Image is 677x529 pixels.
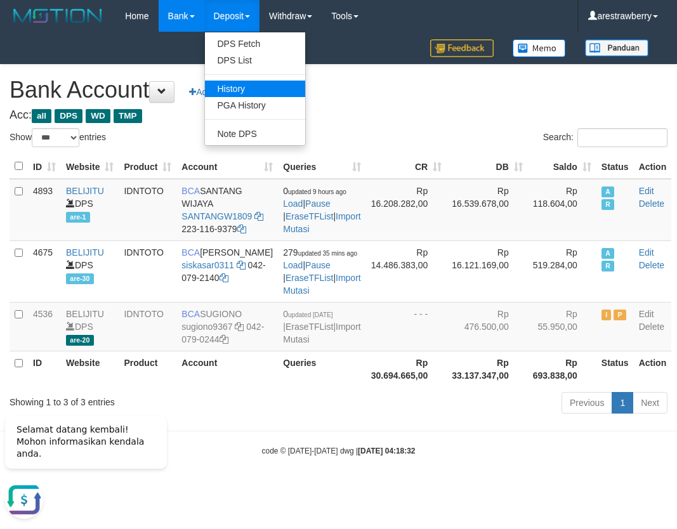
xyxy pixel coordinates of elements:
span: BCA [181,186,200,196]
a: Delete [639,260,664,270]
td: Rp 519.284,00 [528,240,596,302]
span: 0 [283,186,346,196]
th: CR: activate to sort column ascending [366,154,447,179]
td: DPS [61,240,119,302]
a: Pause [305,199,331,209]
a: Import Mutasi [283,211,360,234]
td: [PERSON_NAME] 042-079-2140 [176,240,278,302]
span: | | [283,309,360,344]
img: MOTION_logo.png [10,6,106,25]
td: Rp 14.486.383,00 [366,240,447,302]
img: Button%20Memo.svg [513,39,566,57]
small: code © [DATE]-[DATE] dwg | [262,447,416,455]
div: Showing 1 to 3 of 3 entries [10,391,273,408]
span: BCA [181,309,200,319]
a: Note DPS [205,126,305,142]
td: IDNTOTO [119,302,176,351]
a: Copy SANTANGW1809 to clipboard [254,211,263,221]
span: | | | [283,186,360,234]
td: SANTANG WIJAYA 223-116-9379 [176,179,278,241]
span: Paused [614,310,626,320]
a: Copy 2231169379 to clipboard [237,224,246,234]
td: 4675 [28,240,61,302]
span: updated 35 mins ago [298,250,357,257]
th: Status [596,351,634,387]
th: Status [596,154,634,179]
a: Import Mutasi [283,273,360,296]
span: TMP [114,109,142,123]
th: Product [119,351,176,387]
a: Delete [639,199,664,209]
select: Showentries [32,128,79,147]
td: IDNTOTO [119,240,176,302]
th: Queries [278,351,365,387]
a: sugiono9367 [181,322,232,332]
a: Load [283,260,303,270]
a: siskasar0311 [181,260,234,270]
h4: Acc: [10,109,667,122]
span: Inactive [601,310,612,320]
td: 4536 [28,302,61,351]
th: ID [28,351,61,387]
a: DPS Fetch [205,36,305,52]
th: Action [634,351,672,387]
a: 1 [612,392,633,414]
th: Website [61,351,119,387]
a: PGA History [205,97,305,114]
span: are-1 [66,212,90,223]
a: Delete [639,322,664,332]
a: History [205,81,305,97]
th: ID: activate to sort column ascending [28,154,61,179]
img: Feedback.jpg [430,39,494,57]
span: are-20 [66,335,94,346]
th: Product: activate to sort column ascending [119,154,176,179]
th: Website: activate to sort column ascending [61,154,119,179]
a: Pause [305,260,331,270]
a: Previous [562,392,612,414]
a: Add Bank Account [181,81,277,103]
a: BELIJITU [66,309,104,319]
td: IDNTOTO [119,179,176,241]
a: Edit [639,247,654,258]
button: Open LiveChat chat widget [5,76,43,114]
td: Rp 16.121.169,00 [447,240,528,302]
span: WD [86,109,110,123]
a: BELIJITU [66,186,104,196]
span: DPS [55,109,82,123]
a: Edit [639,186,654,196]
a: EraseTFList [286,211,333,221]
a: DPS List [205,52,305,69]
td: Rp 16.539.678,00 [447,179,528,241]
span: Running [601,261,614,271]
th: Rp 693.838,00 [528,351,596,387]
th: Queries: activate to sort column ascending [278,154,365,179]
span: 0 [283,309,332,319]
a: BELIJITU [66,247,104,258]
span: Active [601,248,614,259]
a: Load [283,199,303,209]
label: Show entries [10,128,106,147]
strong: [DATE] 04:18:32 [358,447,415,455]
a: Import Mutasi [283,322,360,344]
td: Rp 118.604,00 [528,179,596,241]
td: - - - [366,302,447,351]
th: Action [634,154,672,179]
h1: Bank Account [10,77,667,103]
span: 279 [283,247,357,258]
a: Next [633,392,667,414]
a: Copy siskasar0311 to clipboard [237,260,246,270]
img: panduan.png [585,39,648,56]
th: Saldo: activate to sort column ascending [528,154,596,179]
td: SUGIONO 042-079-0244 [176,302,278,351]
td: DPS [61,302,119,351]
th: Account: activate to sort column ascending [176,154,278,179]
span: BCA [181,247,200,258]
a: Copy 0420790244 to clipboard [220,334,228,344]
td: Rp 16.208.282,00 [366,179,447,241]
span: Selamat datang kembali! Mohon informasikan kendala anda. [16,20,144,54]
label: Search: [543,128,667,147]
td: Rp 55.950,00 [528,302,596,351]
a: EraseTFList [286,273,333,283]
th: Rp 33.137.347,00 [447,351,528,387]
span: all [32,109,51,123]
